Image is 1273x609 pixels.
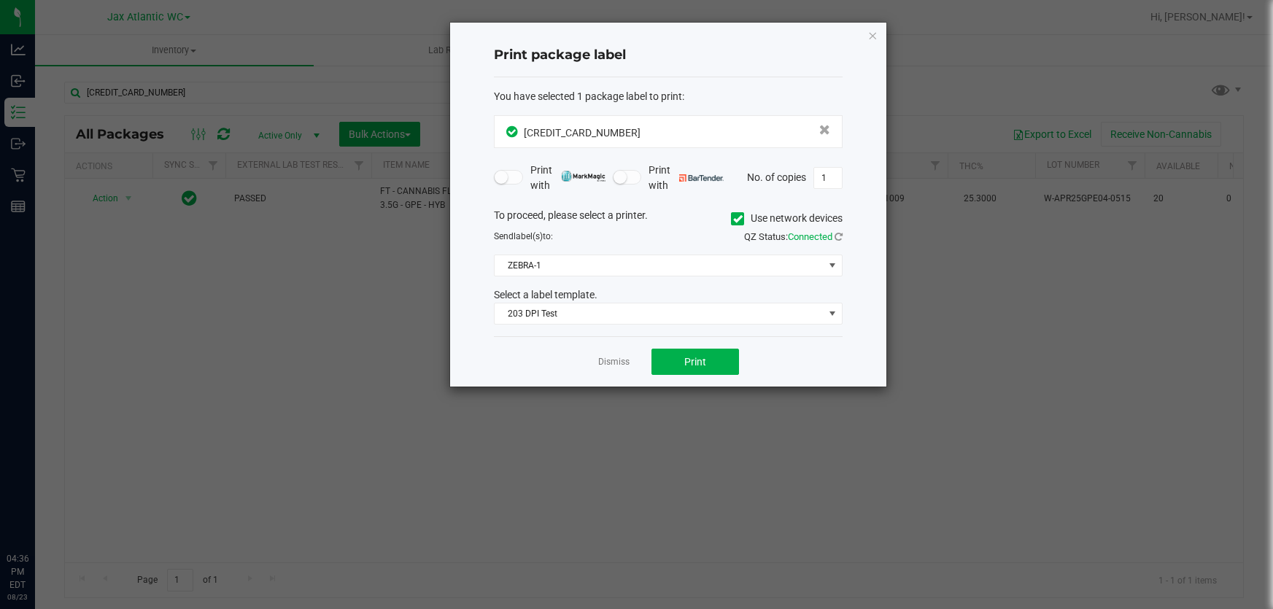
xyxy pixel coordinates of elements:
[494,231,553,241] span: Send to:
[731,211,843,226] label: Use network devices
[15,492,58,536] iframe: Resource center
[530,163,605,193] span: Print with
[598,356,630,368] a: Dismiss
[788,231,832,242] span: Connected
[494,90,682,102] span: You have selected 1 package label to print
[494,46,843,65] h4: Print package label
[679,174,724,182] img: bartender.png
[483,287,854,303] div: Select a label template.
[651,349,739,375] button: Print
[524,127,641,139] span: [CREDIT_CARD_NUMBER]
[747,171,806,182] span: No. of copies
[506,124,520,139] span: In Sync
[744,231,843,242] span: QZ Status:
[495,255,824,276] span: ZEBRA-1
[684,356,706,368] span: Print
[495,303,824,324] span: 203 DPI Test
[494,89,843,104] div: :
[561,171,605,182] img: mark_magic_cybra.png
[514,231,543,241] span: label(s)
[649,163,724,193] span: Print with
[483,208,854,230] div: To proceed, please select a printer.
